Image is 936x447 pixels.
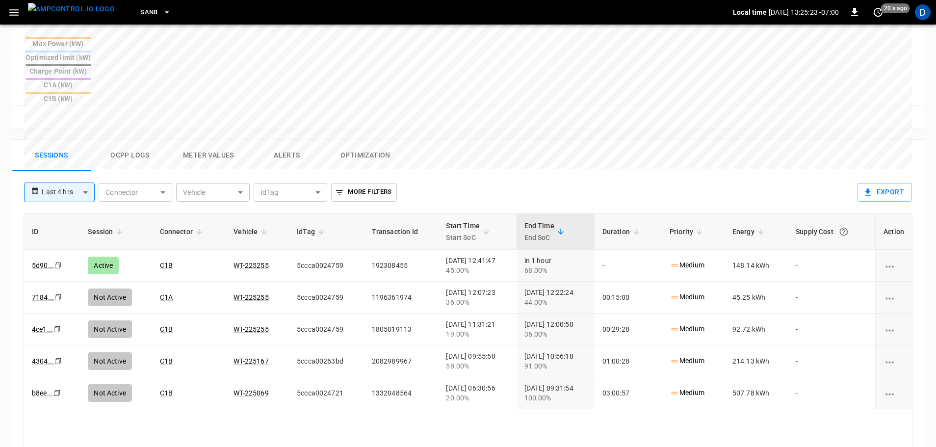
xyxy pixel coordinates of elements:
[870,4,886,20] button: set refresh interval
[446,220,480,243] div: Start Time
[524,383,587,403] div: [DATE] 09:31:54
[364,377,439,409] td: 1332048564
[88,320,132,338] div: Not Active
[446,319,508,339] div: [DATE] 11:31:21
[88,384,132,402] div: Not Active
[88,352,132,370] div: Not Active
[24,214,912,409] table: sessions table
[884,292,904,302] div: charging session options
[524,319,587,339] div: [DATE] 12:00:50
[524,329,587,339] div: 36.00%
[446,361,508,371] div: 58.00%
[364,214,439,250] th: Transaction Id
[524,393,587,403] div: 100.00%
[796,223,867,240] div: Supply Cost
[289,314,364,345] td: 5ccca0024759
[24,214,80,250] th: ID
[857,183,912,202] button: Export
[446,220,493,243] span: Start TimeStart SoC
[297,226,328,237] span: IdTag
[884,324,904,334] div: charging session options
[446,329,508,339] div: 19.00%
[725,345,788,377] td: 214.13 kWh
[884,388,904,398] div: charging session options
[670,226,706,237] span: Priority
[234,325,268,333] a: WT-225255
[289,377,364,409] td: 5ccca0024721
[524,220,567,243] span: End TimeEnd SoC
[835,223,853,240] button: The cost of your charging session based on your supply rates
[446,351,508,371] div: [DATE] 09:55:50
[595,377,662,409] td: 03:00:57
[725,314,788,345] td: 92.72 kWh
[670,388,704,398] p: Medium
[326,140,405,171] button: Optimization
[234,226,270,237] span: Vehicle
[524,232,554,243] p: End SoC
[234,389,268,397] a: WT-225069
[725,377,788,409] td: 507.78 kWh
[160,389,173,397] a: C1B
[88,226,126,237] span: Session
[915,4,931,20] div: profile-icon
[595,314,662,345] td: 00:29:28
[364,314,439,345] td: 1805019113
[884,261,904,270] div: charging session options
[364,345,439,377] td: 2082989967
[160,226,206,237] span: Connector
[595,345,662,377] td: 01:00:28
[446,393,508,403] div: 20.00%
[524,351,587,371] div: [DATE] 10:56:18
[602,226,643,237] span: Duration
[28,3,115,15] img: ampcontrol.io logo
[53,356,63,367] div: copy
[670,324,704,334] p: Medium
[670,356,704,366] p: Medium
[733,7,767,17] p: Local time
[12,140,91,171] button: Sessions
[884,356,904,366] div: charging session options
[875,214,912,250] th: Action
[289,345,364,377] td: 5ccca00263bd
[140,7,158,18] span: SanB
[788,345,875,377] td: -
[136,3,175,22] button: SanB
[169,140,248,171] button: Meter Values
[331,183,396,202] button: More Filters
[160,357,173,365] a: C1B
[234,357,268,365] a: WT-225167
[788,314,875,345] td: -
[446,232,480,243] p: Start SoC
[446,383,508,403] div: [DATE] 06:30:56
[524,361,587,371] div: 91.00%
[52,388,62,398] div: copy
[788,377,875,409] td: -
[91,140,169,171] button: Ocpp logs
[160,325,173,333] a: C1B
[524,220,554,243] div: End Time
[732,226,767,237] span: Energy
[52,324,62,335] div: copy
[248,140,326,171] button: Alerts
[881,3,910,13] span: 20 s ago
[42,183,95,202] div: Last 4 hrs
[769,7,839,17] p: [DATE] 13:25:23 -07:00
